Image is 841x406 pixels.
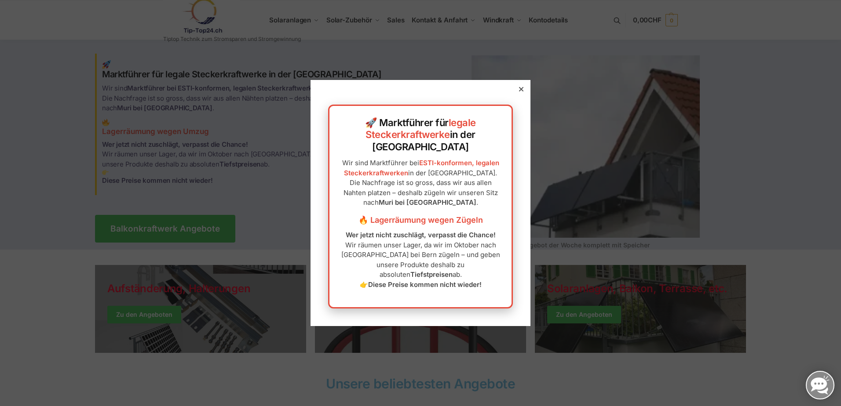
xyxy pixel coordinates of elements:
[379,198,476,207] strong: Muri bei [GEOGRAPHIC_DATA]
[368,280,482,289] strong: Diese Preise kommen nicht wieder!
[338,117,503,153] h2: 🚀 Marktführer für in der [GEOGRAPHIC_DATA]
[338,158,503,208] p: Wir sind Marktführer bei in der [GEOGRAPHIC_DATA]. Die Nachfrage ist so gross, dass wir aus allen...
[410,270,453,279] strong: Tiefstpreisen
[366,117,476,141] a: legale Steckerkraftwerke
[344,159,499,177] a: ESTI-konformen, legalen Steckerkraftwerken
[346,231,496,239] strong: Wer jetzt nicht zuschlägt, verpasst die Chance!
[338,230,503,290] p: Wir räumen unser Lager, da wir im Oktober nach [GEOGRAPHIC_DATA] bei Bern zügeln – und geben unse...
[338,214,503,226] h3: 🔥 Lagerräumung wegen Zügeln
